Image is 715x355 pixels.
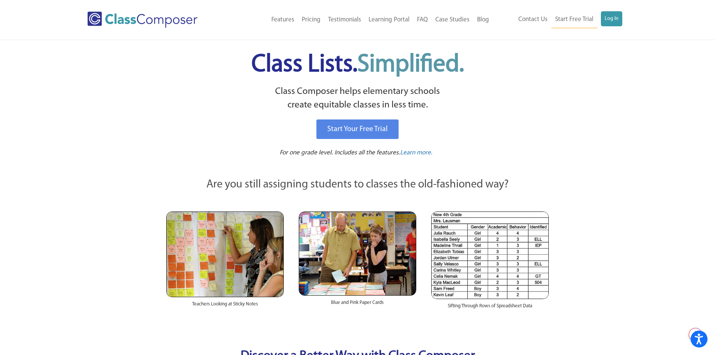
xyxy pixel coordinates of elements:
a: Start Your Free Trial [316,119,399,139]
span: Simplified. [357,53,464,77]
img: Teachers Looking at Sticky Notes [166,211,284,297]
span: Start Your Free Trial [327,125,388,133]
a: Learn more. [400,148,432,158]
a: Testimonials [324,12,365,28]
div: Blue and Pink Paper Cards [299,296,416,314]
a: Features [268,12,298,28]
span: For one grade level. Includes all the features. [280,150,400,156]
nav: Header Menu [228,12,493,28]
nav: Header Menu [493,11,622,28]
img: Blue and Pink Paper Cards [299,211,416,295]
a: Learning Portal [365,12,413,28]
span: Learn more. [400,150,432,156]
div: Teachers Looking at Sticky Notes [166,297,284,315]
a: Log In [601,11,622,26]
a: Contact Us [515,11,551,28]
a: Case Studies [432,12,473,28]
img: Spreadsheets [431,211,549,299]
p: Are you still assigning students to classes the old-fashioned way? [166,177,549,193]
a: FAQ [413,12,432,28]
a: Pricing [298,12,324,28]
a: Start Free Trial [551,11,597,28]
p: Class Composer helps elementary schools create equitable classes in less time. [165,85,550,112]
a: Blog [473,12,493,28]
div: Sifting Through Rows of Spreadsheet Data [431,299,549,317]
span: Class Lists. [251,53,464,77]
img: Class Composer [87,12,197,28]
